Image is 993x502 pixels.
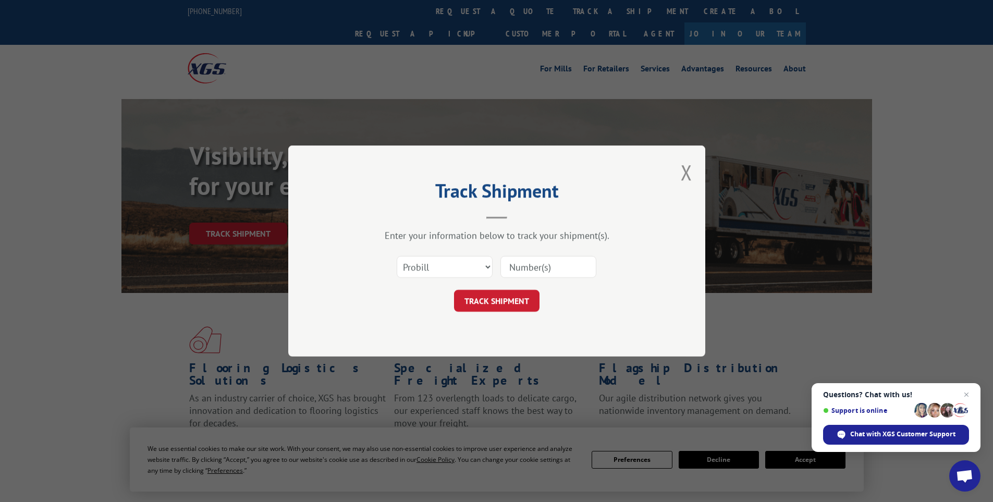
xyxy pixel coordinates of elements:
[850,430,955,439] span: Chat with XGS Customer Support
[681,158,692,186] button: Close modal
[340,183,653,203] h2: Track Shipment
[949,460,980,492] a: Open chat
[454,290,540,312] button: TRACK SHIPMENT
[340,229,653,241] div: Enter your information below to track your shipment(s).
[823,390,969,399] span: Questions? Chat with us!
[500,256,596,278] input: Number(s)
[823,407,911,414] span: Support is online
[823,425,969,445] span: Chat with XGS Customer Support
